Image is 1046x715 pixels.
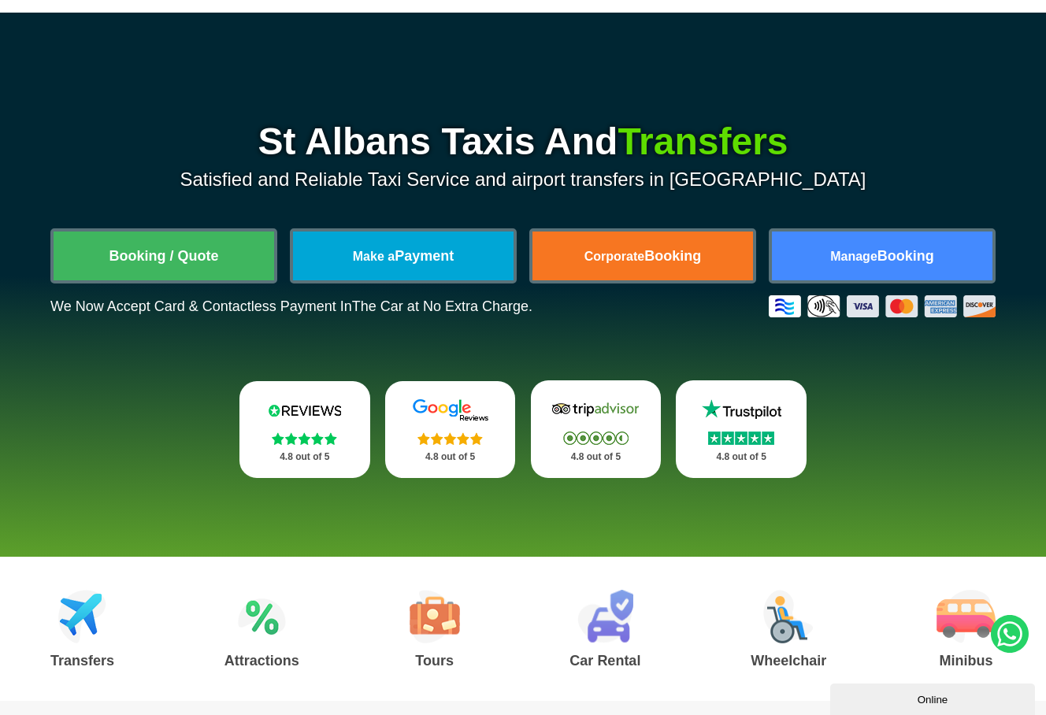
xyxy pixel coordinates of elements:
[763,590,814,643] img: Wheelchair
[676,380,807,478] a: Trustpilot Stars 4.8 out of 5
[772,232,992,280] a: ManageBooking
[548,398,643,421] img: Tripadvisor
[417,432,483,445] img: Stars
[352,298,532,314] span: The Car at No Extra Charge.
[618,120,788,162] span: Transfers
[751,654,826,668] h3: Wheelchair
[224,654,299,668] h3: Attractions
[548,447,644,467] p: 4.8 out of 5
[54,232,274,280] a: Booking / Quote
[50,123,996,161] h1: St Albans Taxis And
[50,654,114,668] h3: Transfers
[693,447,789,467] p: 4.8 out of 5
[937,590,996,643] img: Minibus
[403,398,498,422] img: Google
[410,654,460,668] h3: Tours
[937,654,996,668] h3: Minibus
[258,398,352,422] img: Reviews.io
[708,432,774,445] img: Stars
[293,232,514,280] a: Make aPayment
[239,381,370,478] a: Reviews.io Stars 4.8 out of 5
[410,590,460,643] img: Tours
[532,232,753,280] a: CorporateBooking
[830,250,877,263] span: Manage
[584,250,644,263] span: Corporate
[238,590,286,643] img: Attractions
[257,447,353,467] p: 4.8 out of 5
[353,250,395,263] span: Make a
[385,381,516,478] a: Google Stars 4.8 out of 5
[694,398,788,421] img: Trustpilot
[830,680,1038,715] iframe: chat widget
[272,432,337,445] img: Stars
[769,295,996,317] img: Credit And Debit Cards
[58,590,106,643] img: Airport Transfers
[531,380,662,478] a: Tripadvisor Stars 4.8 out of 5
[50,298,532,315] p: We Now Accept Card & Contactless Payment In
[563,432,629,445] img: Stars
[50,169,996,191] p: Satisfied and Reliable Taxi Service and airport transfers in [GEOGRAPHIC_DATA]
[569,654,640,668] h3: Car Rental
[577,590,633,643] img: Car Rental
[402,447,499,467] p: 4.8 out of 5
